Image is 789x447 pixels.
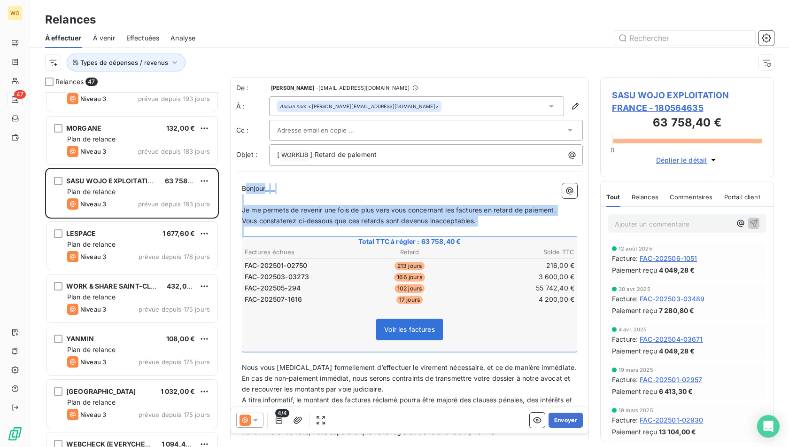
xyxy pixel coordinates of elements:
span: Déplier le détail [656,155,707,165]
span: Tout [606,193,620,201]
span: Plan de relance [67,293,116,301]
span: Voir les factures [384,325,435,333]
span: Facture : [612,294,638,304]
span: WORK & SHARE SAINT-CLOUD [66,282,166,290]
img: Logo LeanPay [8,426,23,441]
div: <[PERSON_NAME][EMAIL_ADDRESS][DOMAIN_NAME]> [280,103,439,110]
span: A titre informatif, le montant des factures réclamé pourra être majoré des clauses pénales, des i... [242,396,574,415]
span: 47 [14,90,26,99]
span: 166 jours [394,273,425,282]
span: Niveau 3 [80,200,106,208]
span: Vous constaterez ci-dessous que ces retards sont devenus inacceptables. [242,217,476,225]
span: prévue depuis 193 jours [138,95,210,102]
span: FAC-202503-03273 [245,272,309,282]
span: Facture : [612,253,638,263]
span: 30 avr. 2025 [619,286,650,292]
span: Paiement reçu [612,306,657,315]
span: Paiement reçu [612,427,657,437]
span: Paiement reçu [612,265,657,275]
span: 6 413,30 € [659,386,693,396]
span: Plan de relance [67,240,116,248]
span: 47 [85,78,97,86]
span: prévue depuis 175 jours [139,411,210,418]
span: FAC-202507-1616 [245,295,302,304]
span: Facture : [612,415,638,425]
span: De : [236,83,269,93]
span: 19 mars 2025 [619,367,653,373]
td: 3 600,00 € [465,272,575,282]
div: grid [45,92,219,447]
span: Niveau 3 [80,411,106,418]
span: Plan de relance [67,188,116,196]
span: FAC-202503-03489 [640,294,704,304]
span: 213 jours [394,262,425,270]
span: Niveau 3 [80,253,106,260]
span: 132,00 € [166,124,195,132]
th: Solde TTC [465,247,575,257]
span: FAC-202506-1051 [640,253,697,263]
span: Analyse [170,33,195,43]
span: [PERSON_NAME] [271,85,314,91]
span: Types de dépenses / revenus [80,59,168,66]
input: Rechercher [614,31,755,46]
button: Envoyer [549,413,583,428]
span: - [EMAIL_ADDRESS][DOMAIN_NAME] [316,85,410,91]
span: [ [277,150,279,158]
span: 4 049,28 € [659,346,695,356]
span: Facture : [612,375,638,384]
th: Retard [355,247,464,257]
button: Déplier le détail [653,155,721,165]
span: 108,00 € [166,335,195,343]
span: prévue depuis 175 jours [139,358,210,366]
span: YANMIN [66,335,94,343]
span: Relances [55,77,84,86]
span: ] Retard de paiement [310,150,377,158]
span: Total TTC à régler : 63 758,40 € [243,237,576,246]
span: 19 mars 2025 [619,408,653,413]
span: Commentaires [670,193,713,201]
span: MORGANE [66,124,101,132]
span: 17 jours [396,296,423,304]
span: Portail client [724,193,760,201]
label: Cc : [236,125,269,135]
span: SASU WOJO EXPLOITATION FRANCE [66,177,186,185]
span: Niveau 3 [80,358,106,366]
span: 4 049,28 € [659,265,695,275]
span: Niveau 3 [80,148,106,155]
th: Factures échues [244,247,354,257]
span: Plan de relance [67,398,116,406]
label: À : [236,102,269,111]
span: Niveau 3 [80,95,106,102]
span: À effectuer [45,33,82,43]
span: Nous vous [MEDICAL_DATA] formellement d’effectuer le virement nécessaire, et ce de manière immédi... [242,363,576,371]
span: prévue depuis 183 jours [138,148,210,155]
span: SASU WOJO EXPLOITATION FRANCE - 180564635 [612,89,762,114]
span: 63 758,40 € [165,177,205,185]
span: Paiement reçu [612,386,657,396]
span: 1 032,00 € [161,387,195,395]
span: Facture : [612,334,638,344]
span: WORKLIB [280,150,309,161]
span: En cas de non-paiement immédiat, nous serons contraints de transmettre votre dossier à notre avoc... [242,374,572,393]
span: prévue depuis 183 jours [138,200,210,208]
td: 216,00 € [465,260,575,271]
span: prévue depuis 178 jours [139,253,210,260]
span: Plan de relance [67,135,116,143]
input: Adresse email en copie ... [277,123,378,137]
h3: Relances [45,11,96,28]
span: Paiement reçu [612,346,657,356]
span: À venir [93,33,115,43]
span: 13 104,00 € [659,427,696,437]
span: Bonjour [242,184,265,192]
span: 7 280,80 € [659,306,695,315]
span: Effectuées [126,33,160,43]
td: 55 742,40 € [465,283,575,293]
em: Aucun nom [280,103,306,110]
span: FAC-202504-03671 [640,334,703,344]
button: Types de dépenses / revenus [67,54,186,71]
span: Je me permets de revenir une fois de plus vers vous concernant les factures en retard de paiement. [242,206,556,214]
div: WO [8,6,23,21]
span: FAC-202505-294 [245,283,301,293]
span: 4/4 [275,409,289,417]
span: Objet : [236,150,257,158]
